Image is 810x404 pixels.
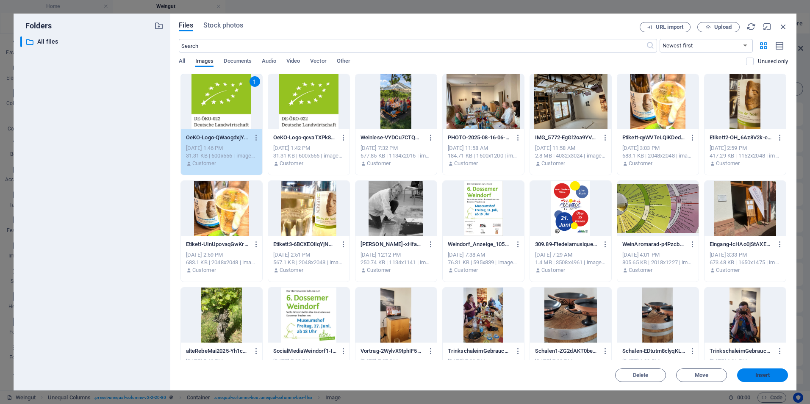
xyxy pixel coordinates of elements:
p: alteRebeMai2025-Yh1cswpFkjlYlGhUDcscaw.jpg [186,347,250,355]
button: Move [676,368,727,382]
div: 673.48 KB | 1650x1475 | image/jpeg [710,259,781,266]
div: [DATE] 12:12 PM [361,251,432,259]
div: [DATE] 6:31 PM [710,358,781,365]
div: [DATE] 7:20 PM [535,358,606,365]
div: [DATE] 1:42 PM [273,144,344,152]
div: [DATE] 3:03 PM [622,144,693,152]
p: Customer [280,160,303,167]
div: [DATE] 11:58 AM [535,144,606,152]
p: Customer [454,160,478,167]
p: Etikett3-6BCXEOlIqYjNwb9AGO1p0g.jpg [273,241,337,248]
span: URL import [656,25,683,30]
span: Documents [224,56,252,68]
p: OeKO-Logo-qcvaTXPk8C1SQRM4qjyJvQ.jpg [273,134,337,141]
i: Close [779,22,788,31]
p: Etikett-UInUpovaqGwKrHLvsppkbQ.jpg [186,241,250,248]
p: Customer [629,266,652,274]
p: Customer [192,160,216,167]
button: Delete [615,368,666,382]
span: Vector [310,56,327,68]
i: Minimize [763,22,772,31]
span: Insert [755,373,770,378]
p: Vortrag-2WylvX9tphIF5Tn_isw0VA.jpg [361,347,424,355]
span: Other [337,56,350,68]
p: Weindorf_Anzeige_105x148_2025-HQlLU47wAsWoguJXEDnmKA.jpg [448,241,511,248]
p: Customer [716,266,740,274]
span: Add elements [166,4,208,16]
button: Insert [737,368,788,382]
p: Ulla_Ausstellung-xHfaXRCLwAoVVUq86kqmtA.jpg [361,241,424,248]
p: Customer [454,266,478,274]
p: Etikett2-OH_6Az8V2k-cAaXQ9-8_aw.jpg [710,134,773,141]
span: Video [286,56,300,68]
p: Customer [367,266,391,274]
div: 805.65 KB | 2018x1227 | image/jpeg [622,259,693,266]
button: URL import [640,22,691,32]
div: [DATE] 6:33 PM [622,358,693,365]
div: 31.31 KB | 600x556 | image/jpeg [186,152,257,160]
p: PHOTO-2025-08-16-06-34-41-D3SpxNLQZI4nN5jpyg-HyA.jpg [448,134,511,141]
p: All files [37,37,148,47]
div: 683.1 KB | 2048x2048 | image/jpeg [186,259,257,266]
p: Schalen1-ZG2dAKT0beGOjxAn_CIZYQ.jpg [535,347,599,355]
span: Upload [714,25,732,30]
div: [DATE] 2:51 PM [273,251,344,259]
p: 309.89-Ftedelamusique2024-07.05.2024-17.04.2024-BannerFetedelamusique002--KcIVhwMlLJBHsczxyySy1A.jpg [535,241,599,248]
div: [DATE] 5:42 PM [186,358,257,365]
button: Upload [697,22,740,32]
span: Audio [262,56,276,68]
p: Folders [20,20,52,31]
div: [DATE] 7:23 PM [448,358,519,365]
div: 677.85 KB | 1134x2016 | image/jpeg [361,152,432,160]
div: 1 [250,76,260,87]
p: Customer [280,266,303,274]
div: 76.31 KB | 595x839 | image/jpeg [448,259,519,266]
span: Files [179,20,194,30]
p: WeinAromarad-p4PzcbOhs-tSz9cyTUTckQ.jpg [622,241,686,248]
div: 250.74 KB | 1134x1141 | image/jpeg [361,259,432,266]
span: Move [695,373,708,378]
div: 1.4 MB | 3508x4961 | image/jpeg [535,259,606,266]
div: ​ [20,36,22,47]
input: Search [179,39,646,53]
div: 567.1 KB | 2048x2048 | image/jpeg [273,259,344,266]
p: TrinkschaleimGebrauch5-meCPQcEsp4MtfOHdX6bzZg.jpg [448,347,511,355]
div: [DATE] 1:46 PM [186,144,257,152]
i: Reload [746,22,756,31]
p: Eingang-IcHAo0jStAXEUqurqYaBVQ.jpg [710,241,773,248]
p: Displays only files that are not in use on the website. Files added during this session can still... [758,58,788,65]
div: [DATE] 7:29 AM [535,251,606,259]
div: [DATE] 7:39 PM [273,358,344,365]
div: [DATE] 7:32 PM [361,144,432,152]
div: 417.29 KB | 1152x2048 | image/jpeg [710,152,781,160]
p: Customer [629,160,652,167]
p: Schalen-EDtutm8clyqKLN-l7KBi_Q.jpg [622,347,686,355]
div: [DATE] 7:38 AM [448,251,519,259]
span: Images [195,56,214,68]
div: [DATE] 4:01 PM [622,251,693,259]
div: [DATE] 2:59 PM [710,144,781,152]
span: All [179,56,185,68]
p: OeKO-Logo-QWaogdxjYdP1A4hkHqCxqA.jpg [186,134,250,141]
p: Weinlese-VYDCu7CTQm_a8_PdoLoiew.jpg [361,134,424,141]
span: Delete [633,373,649,378]
span: Paste clipboard [211,4,258,16]
p: Customer [192,266,216,274]
div: [DATE] 2:59 PM [186,251,257,259]
div: [DATE] 7:27 PM [361,358,432,365]
div: 2.8 MB | 4032x3024 | image/jpeg [535,152,606,160]
p: IMG_5772-EgGl2oa9YVppApqEgYk2MQ.jpg [535,134,599,141]
p: Customer [541,160,565,167]
div: 31.31 KB | 600x556 | image/jpeg [273,152,344,160]
div: 184.71 KB | 1600x1200 | image/jpeg [448,152,519,160]
p: SocialMediaWeindorf1-I78BEs-BiIVHgvS6_5X_Cw.jpg [273,347,337,355]
p: Customer [716,160,740,167]
p: Customer [541,266,565,274]
p: TrinkschaleimGebrauch4-Dbp55Iq0HSMCR80DB40Mkw.jpg [710,347,773,355]
i: Create new folder [154,21,164,30]
p: Customer [367,160,391,167]
span: Stock photos [203,20,243,30]
div: 683.1 KB | 2048x2048 | image/jpeg [622,152,693,160]
p: Etikett-qyWVTeLQiKDedpYiMOTc2w.jpg [622,134,686,141]
div: [DATE] 3:33 PM [710,251,781,259]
